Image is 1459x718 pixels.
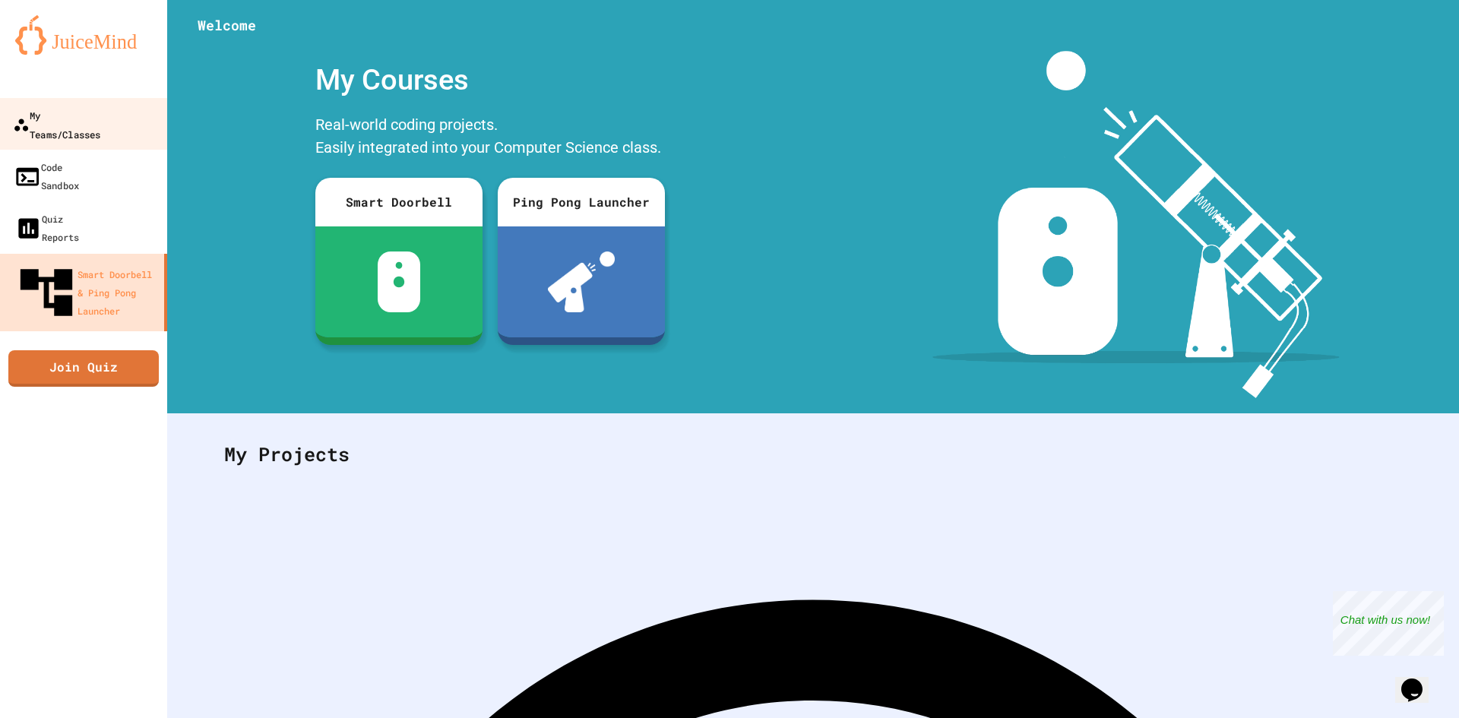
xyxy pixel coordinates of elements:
[15,15,152,55] img: logo-orange.svg
[498,178,665,226] div: Ping Pong Launcher
[308,51,673,109] div: My Courses
[315,178,483,226] div: Smart Doorbell
[8,350,159,387] a: Join Quiz
[378,251,421,312] img: sdb-white.svg
[209,425,1417,484] div: My Projects
[932,51,1340,398] img: banner-image-my-projects.png
[1395,657,1444,703] iframe: chat widget
[1333,591,1444,656] iframe: chat widget
[548,251,616,312] img: ppl-with-ball.png
[14,158,79,195] div: Code Sandbox
[15,210,79,246] div: Quiz Reports
[15,261,158,324] div: Smart Doorbell & Ping Pong Launcher
[308,109,673,166] div: Real-world coding projects. Easily integrated into your Computer Science class.
[13,106,100,143] div: My Teams/Classes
